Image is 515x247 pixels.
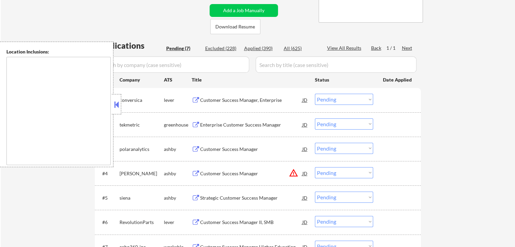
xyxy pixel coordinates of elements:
[200,121,302,128] div: Enterprise Customer Success Manager
[120,146,164,153] div: polaranalytics
[164,97,192,104] div: lever
[302,143,308,155] div: JD
[284,45,318,52] div: All (625)
[120,195,164,201] div: siena
[164,195,192,201] div: ashby
[120,170,164,177] div: [PERSON_NAME]
[302,216,308,228] div: JD
[383,76,413,83] div: Date Applied
[164,219,192,226] div: lever
[166,45,200,52] div: Pending (7)
[200,195,302,201] div: Strategic Customer Success Manager
[386,45,402,51] div: 1 / 1
[164,76,192,83] div: ATS
[244,45,278,52] div: Applied (390)
[120,121,164,128] div: tekmetric
[102,219,114,226] div: #6
[200,97,302,104] div: Customer Success Manager, Enterprise
[210,4,278,17] button: Add a Job Manually
[302,167,308,179] div: JD
[200,146,302,153] div: Customer Success Manager
[371,45,382,51] div: Back
[256,57,416,73] input: Search by title (case sensitive)
[200,170,302,177] div: Customer Success Manager
[120,76,164,83] div: Company
[192,76,308,83] div: Title
[102,170,114,177] div: #4
[402,45,413,51] div: Next
[210,19,260,34] button: Download Resume
[302,94,308,106] div: JD
[327,45,363,51] div: View All Results
[164,170,192,177] div: ashby
[289,168,298,178] button: warning_amber
[164,121,192,128] div: greenhouse
[315,73,373,86] div: Status
[120,219,164,226] div: RevolutionParts
[97,57,249,73] input: Search by company (case sensitive)
[164,146,192,153] div: ashby
[120,97,164,104] div: conversica
[102,195,114,201] div: #5
[200,219,302,226] div: Customer Success Manager II, SMB
[302,192,308,204] div: JD
[6,48,111,55] div: Location Inclusions:
[302,118,308,131] div: JD
[205,45,239,52] div: Excluded (228)
[97,42,164,50] div: Applications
